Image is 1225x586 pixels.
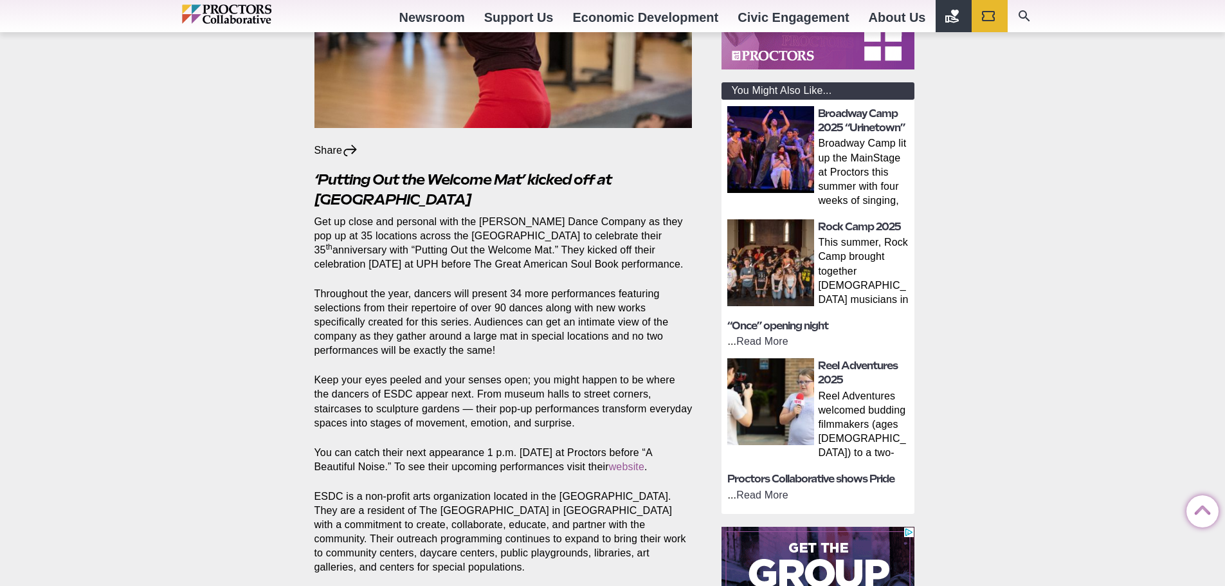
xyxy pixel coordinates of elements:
em: ‘Putting Out the Welcome Mat’ kicked off at [GEOGRAPHIC_DATA] [314,171,612,208]
a: Proctors Collaborative shows Pride [727,473,894,485]
a: Reel Adventures 2025 [818,360,898,386]
p: Broadway Camp lit up the MainStage at Proctors this summer with four weeks of singing, dancing, a... [818,136,911,210]
div: Share [314,143,359,158]
a: Broadway Camp 2025 “Urinetown” [818,107,905,134]
div: You Might Also Like... [721,82,914,100]
sup: th [326,243,332,252]
p: ... [727,488,911,502]
p: Reel Adventures welcomed budding filmmakers (ages [DEMOGRAPHIC_DATA]) to a two-week, hands-on jou... [818,389,911,462]
p: ESDC is a non-profit arts organization located in the [GEOGRAPHIC_DATA]. They are a resident of T... [314,490,693,574]
p: ... [727,334,911,349]
a: “Once” opening night [727,320,828,332]
p: This summer, Rock Camp brought together [DEMOGRAPHIC_DATA] musicians in the [GEOGRAPHIC_DATA] at ... [818,235,911,309]
a: Rock Camp 2025 [818,221,901,233]
img: thumbnail: Reel Adventures 2025 [727,358,814,445]
p: You can catch their next appearance 1 p.m. [DATE] at Proctors before “A Beautiful Noise.” To see ... [314,446,693,474]
a: Read More [736,490,788,500]
img: Proctors logo [182,5,327,24]
img: thumbnail: Broadway Camp 2025 “Urinetown” [727,106,814,193]
a: Back to Top [1186,496,1212,522]
a: Read More [736,336,788,347]
p: Get up close and personal with the [PERSON_NAME] Dance Company as they pop up at 35 locations acr... [314,215,693,271]
a: website [609,461,644,472]
img: thumbnail: Rock Camp 2025 [727,219,814,306]
p: Keep your eyes peeled and your senses open; you might happen to be where the dancers of ESDC appe... [314,373,693,430]
p: Throughout the year, dancers will present 34 more performances featuring selections from their re... [314,287,693,358]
